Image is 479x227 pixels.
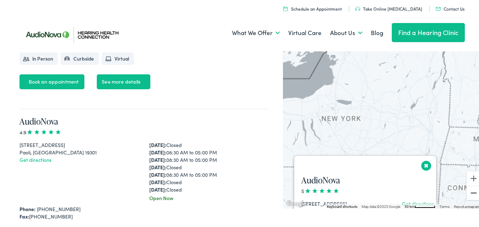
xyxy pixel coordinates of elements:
[440,203,450,207] a: Terms (opens in new tab)
[37,204,80,211] a: [PHONE_NUMBER]
[301,186,340,193] span: 5
[232,18,280,45] a: What We Offer
[20,211,269,219] div: [PHONE_NUMBER]
[102,51,134,63] li: Virtual
[20,140,139,147] div: [STREET_ADDRESS]
[327,203,357,208] button: Keyboard shortcuts
[420,158,433,170] button: Close
[149,147,166,154] strong: [DATE]:
[285,198,308,207] a: Open this area in Google Maps (opens a new window)
[402,202,438,207] button: Map Scale: 50 km per 55 pixels
[330,18,362,45] a: About Us
[283,5,288,10] img: utility icon
[20,211,29,219] strong: Fax:
[20,127,62,134] span: 4.9
[436,6,441,9] img: utility icon
[301,173,340,185] a: AudioNova
[355,5,360,10] img: utility icon
[20,155,51,162] a: Get directions
[283,4,342,10] a: Schedule an Appointment
[149,170,166,177] strong: [DATE]:
[149,177,166,184] strong: [DATE]:
[405,203,414,207] span: 50 km
[149,193,269,200] div: Open Now
[20,51,58,63] li: In Person
[362,203,400,207] span: Map data ©2025 Google
[392,22,465,41] a: Find a Hearing Clinic
[301,199,382,214] div: [STREET_ADDRESS][PERSON_NAME]
[149,155,166,162] strong: [DATE]:
[285,198,308,207] img: Google
[20,114,58,126] a: AudioNova
[371,18,383,45] a: Blog
[149,185,166,192] strong: [DATE]:
[436,4,464,10] a: Contact Us
[402,199,434,206] a: Get directions
[61,51,99,63] li: Curbside
[149,140,269,192] div: Closed 08:30 AM to 05:00 PM 08:30 AM to 05:00 PM Closed 08:30 AM to 05:00 PM Closed Closed
[288,18,322,45] a: Virtual Care
[355,4,422,10] a: Take Online [MEDICAL_DATA]
[149,140,166,147] strong: [DATE]:
[97,73,150,88] a: See more details
[20,204,35,211] strong: Phone:
[20,147,139,155] div: Paoli, [GEOGRAPHIC_DATA] 19301
[20,73,85,88] a: Book an appointment
[149,162,166,169] strong: [DATE]:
